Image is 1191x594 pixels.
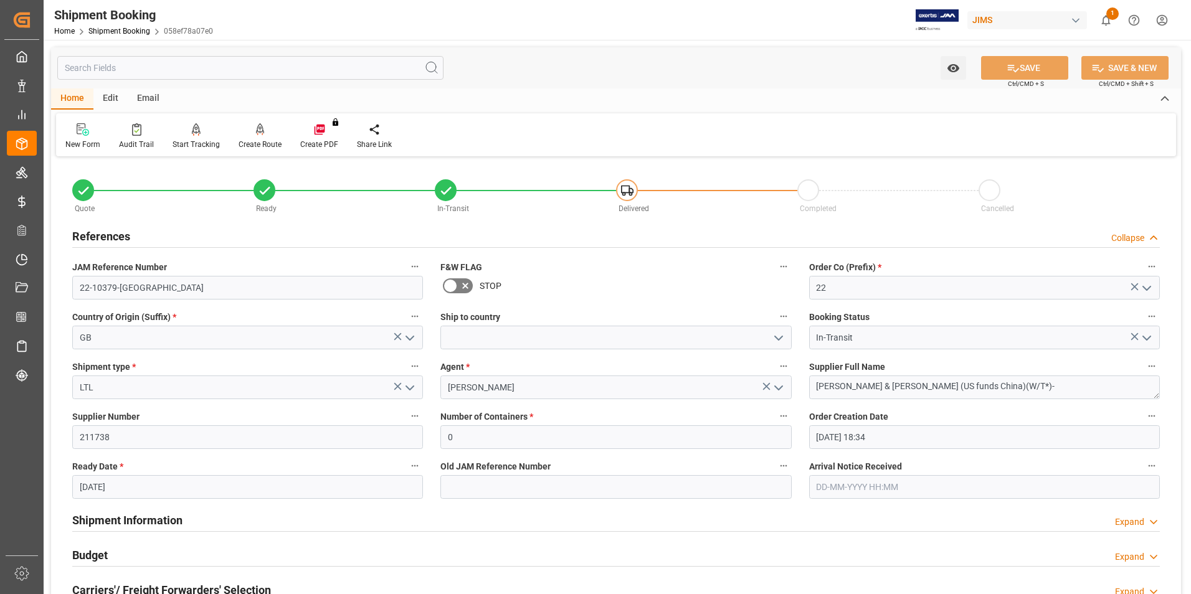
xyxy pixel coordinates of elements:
h2: Shipment Information [72,512,183,529]
button: SAVE & NEW [1081,56,1169,80]
button: Arrival Notice Received [1144,458,1160,474]
span: Supplier Full Name [809,361,885,374]
span: Agent [440,361,470,374]
button: open menu [400,378,419,397]
span: Number of Containers [440,410,533,423]
span: Order Creation Date [809,410,888,423]
button: Help Center [1120,6,1148,34]
div: Share Link [357,139,392,150]
input: DD-MM-YYYY [72,475,423,499]
div: Create Route [239,139,282,150]
button: open menu [768,378,787,397]
span: Ctrl/CMD + Shift + S [1099,79,1154,88]
button: Country of Origin (Suffix) * [407,308,423,324]
div: JIMS [967,11,1087,29]
span: In-Transit [437,204,469,213]
button: Number of Containers * [776,408,792,424]
button: Order Creation Date [1144,408,1160,424]
div: Collapse [1111,232,1144,245]
h2: Budget [72,547,108,563]
span: Cancelled [981,204,1014,213]
span: Country of Origin (Suffix) [72,311,176,324]
span: Delivered [619,204,649,213]
span: Arrival Notice Received [809,460,902,473]
h2: References [72,228,130,245]
div: Email [128,88,169,110]
span: Booking Status [809,311,870,324]
span: STOP [480,280,501,293]
button: open menu [1136,328,1155,347]
div: Expand [1115,550,1144,563]
span: Supplier Number [72,410,140,423]
span: Order Co (Prefix) [809,261,881,274]
button: Shipment type * [407,358,423,374]
button: Supplier Number [407,408,423,424]
div: Home [51,88,93,110]
button: JIMS [967,8,1092,32]
button: Order Co (Prefix) * [1144,258,1160,275]
input: DD-MM-YYYY HH:MM [809,475,1160,499]
span: Completed [800,204,837,213]
div: New Form [65,139,100,150]
div: Audit Trail [119,139,154,150]
button: Ship to country [776,308,792,324]
button: open menu [941,56,966,80]
button: F&W FLAG [776,258,792,275]
div: Shipment Booking [54,6,213,24]
span: Ship to country [440,311,500,324]
div: Start Tracking [173,139,220,150]
span: Ready [256,204,277,213]
div: Expand [1115,516,1144,529]
button: open menu [1136,278,1155,298]
button: open menu [768,328,787,347]
input: DD-MM-YYYY HH:MM [809,425,1160,449]
a: Home [54,27,75,35]
button: show 1 new notifications [1092,6,1120,34]
span: Ctrl/CMD + S [1008,79,1044,88]
button: open menu [400,328,419,347]
input: Type to search/select [72,326,423,349]
button: Supplier Full Name [1144,358,1160,374]
button: Old JAM Reference Number [776,458,792,474]
span: Quote [75,204,95,213]
button: Ready Date * [407,458,423,474]
span: Ready Date [72,460,123,473]
span: JAM Reference Number [72,261,167,274]
img: Exertis%20JAM%20-%20Email%20Logo.jpg_1722504956.jpg [916,9,959,31]
span: F&W FLAG [440,261,482,274]
button: Agent * [776,358,792,374]
a: Shipment Booking [88,27,150,35]
button: Booking Status [1144,308,1160,324]
button: JAM Reference Number [407,258,423,275]
textarea: [PERSON_NAME] & [PERSON_NAME] (US funds China)(W/T*)- [809,375,1160,399]
input: Search Fields [57,56,444,80]
span: Old JAM Reference Number [440,460,551,473]
button: SAVE [981,56,1068,80]
span: Shipment type [72,361,136,374]
div: Edit [93,88,128,110]
span: 1 [1106,7,1119,20]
